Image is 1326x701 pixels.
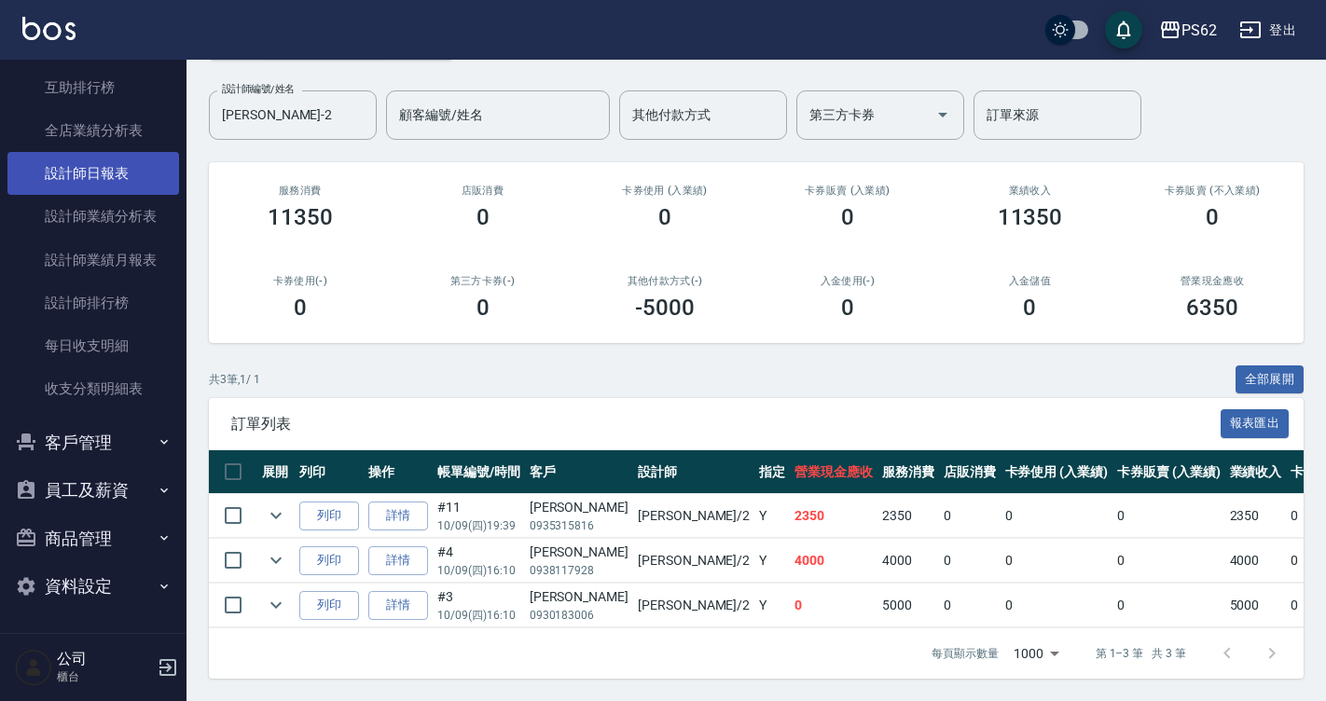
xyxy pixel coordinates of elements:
th: 客戶 [525,450,633,494]
td: 2350 [790,494,877,538]
button: 列印 [299,546,359,575]
td: Y [754,584,790,627]
button: expand row [262,546,290,574]
button: 全部展開 [1236,365,1305,394]
div: PS62 [1181,19,1217,42]
label: 設計師編號/姓名 [222,82,295,96]
span: 訂單列表 [231,415,1221,433]
td: 5000 [877,584,939,627]
button: 資料設定 [7,562,179,611]
td: Y [754,494,790,538]
div: 1000 [1006,628,1066,679]
a: 詳情 [368,591,428,620]
h2: 其他付款方式(-) [596,275,734,287]
a: 設計師日報表 [7,152,179,195]
td: 5000 [1225,584,1287,627]
td: 0 [790,584,877,627]
p: 10/09 (四) 16:10 [437,607,520,624]
h5: 公司 [57,650,152,668]
a: 收支分類明細表 [7,367,179,410]
th: 展開 [257,450,295,494]
td: [PERSON_NAME] /2 [633,539,754,583]
button: PS62 [1152,11,1224,49]
h3: 0 [1206,204,1219,230]
td: 4000 [790,539,877,583]
p: 10/09 (四) 19:39 [437,517,520,534]
p: 10/09 (四) 16:10 [437,562,520,579]
h3: 6350 [1186,295,1238,321]
h2: 店販消費 [414,185,552,197]
th: 卡券使用 (入業績) [1001,450,1113,494]
h2: 卡券販賣 (不入業績) [1143,185,1281,197]
button: 列印 [299,591,359,620]
td: Y [754,539,790,583]
img: Logo [22,17,76,40]
th: 業績收入 [1225,450,1287,494]
th: 列印 [295,450,364,494]
th: 卡券販賣 (入業績) [1112,450,1225,494]
p: 每頁顯示數量 [932,645,999,662]
td: #3 [433,584,525,627]
a: 互助排行榜 [7,66,179,109]
td: [PERSON_NAME] /2 [633,494,754,538]
td: 2350 [877,494,939,538]
td: 0 [1112,539,1225,583]
h3: 0 [841,295,854,321]
td: 0 [939,494,1001,538]
img: Person [15,649,52,686]
h2: 卡券使用 (入業績) [596,185,734,197]
h3: 0 [1023,295,1036,321]
button: expand row [262,591,290,619]
th: 操作 [364,450,433,494]
td: 0 [939,539,1001,583]
div: [PERSON_NAME] [530,587,628,607]
p: 共 3 筆, 1 / 1 [209,371,260,388]
a: 每日收支明細 [7,324,179,367]
h2: 入金儲值 [961,275,1099,287]
td: 0 [1001,494,1113,538]
th: 服務消費 [877,450,939,494]
th: 營業現金應收 [790,450,877,494]
button: 登出 [1232,13,1304,48]
div: [PERSON_NAME] [530,543,628,562]
h2: 卡券販賣 (入業績) [779,185,917,197]
a: 設計師業績月報表 [7,239,179,282]
p: 第 1–3 筆 共 3 筆 [1096,645,1186,662]
h3: 0 [477,204,490,230]
button: Open [928,100,958,130]
button: 列印 [299,502,359,530]
a: 全店業績分析表 [7,109,179,152]
div: [PERSON_NAME] [530,498,628,517]
td: 0 [1112,494,1225,538]
h2: 業績收入 [961,185,1099,197]
button: 客戶管理 [7,419,179,467]
th: 指定 [754,450,790,494]
th: 帳單編號/時間 [433,450,525,494]
h3: 0 [658,204,671,230]
a: 詳情 [368,546,428,575]
h2: 卡券使用(-) [231,275,369,287]
a: 報表匯出 [1221,414,1290,432]
h3: 11350 [998,204,1063,230]
button: 報表匯出 [1221,409,1290,438]
td: 0 [1001,584,1113,627]
td: 4000 [877,539,939,583]
h3: 服務消費 [231,185,369,197]
p: 0935315816 [530,517,628,534]
h3: 0 [841,204,854,230]
td: 2350 [1225,494,1287,538]
button: 員工及薪資 [7,466,179,515]
td: 4000 [1225,539,1287,583]
h3: 11350 [268,204,333,230]
a: 詳情 [368,502,428,530]
td: #4 [433,539,525,583]
td: 0 [1112,584,1225,627]
button: 商品管理 [7,515,179,563]
h3: 0 [477,295,490,321]
p: 0938117928 [530,562,628,579]
th: 店販消費 [939,450,1001,494]
h3: 0 [294,295,307,321]
td: [PERSON_NAME] /2 [633,584,754,627]
a: 設計師排行榜 [7,282,179,324]
td: #11 [433,494,525,538]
